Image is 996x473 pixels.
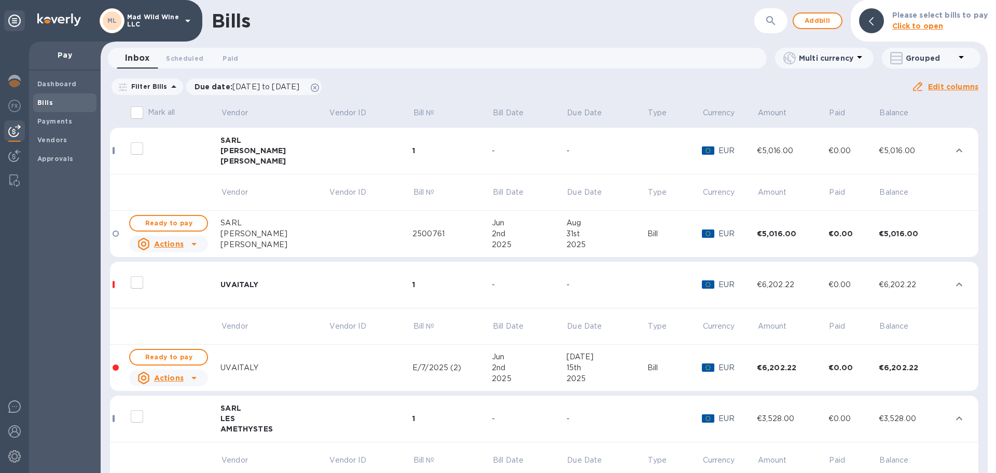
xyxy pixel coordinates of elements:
[492,413,566,424] div: -
[879,145,950,156] div: €5,016.00
[37,99,53,106] b: Bills
[758,455,800,466] span: Amount
[828,279,879,290] div: €0.00
[566,362,647,373] div: 15th
[37,155,74,163] b: Approvals
[828,145,879,156] div: €0.00
[799,53,853,63] p: Multi currency
[220,218,328,228] div: SARL
[154,374,184,382] u: Actions
[758,321,800,332] span: Amount
[413,455,448,466] span: Bill №
[566,239,647,250] div: 2025
[220,156,328,166] div: [PERSON_NAME]
[127,13,179,28] p: Mad Wild Wine LLC
[718,228,757,239] p: EUR
[412,279,492,290] div: 1
[412,228,492,239] div: 2500761
[928,83,978,91] u: Edit columns
[412,362,492,373] div: E/7/2025 (2)
[413,455,435,466] p: Bill №
[139,217,199,229] span: Ready to pay
[879,107,922,118] span: Balance
[413,107,448,118] span: Bill №
[879,455,922,466] span: Balance
[220,424,328,434] div: AMETHYSTES
[492,352,566,362] div: Jun
[567,187,615,198] span: Due Date
[413,187,448,198] span: Bill №
[222,455,248,466] p: Vendor
[492,228,566,239] div: 2nd
[567,455,615,466] span: Due Date
[703,107,735,118] p: Currency
[37,80,77,88] b: Dashboard
[879,321,908,332] p: Balance
[802,15,833,27] span: Add bill
[879,187,908,198] p: Balance
[139,351,199,363] span: Ready to pay
[567,187,602,198] p: Due Date
[566,145,647,156] div: -
[829,107,859,118] span: Paid
[107,17,117,24] b: ML
[647,228,702,239] div: Bill
[718,279,757,290] p: EUR
[186,78,322,95] div: Due date:[DATE] to [DATE]
[329,107,379,118] span: Vendor ID
[879,107,908,118] p: Balance
[829,187,859,198] span: Paid
[703,321,735,332] p: Currency
[220,145,328,156] div: [PERSON_NAME]
[212,10,250,32] h1: Bills
[412,413,492,424] div: 1
[492,373,566,384] div: 2025
[758,187,800,198] span: Amount
[566,228,647,239] div: 31st
[648,187,667,198] p: Type
[129,215,208,232] button: Ready to pay
[566,279,647,290] div: -
[37,117,72,125] b: Payments
[648,107,667,118] p: Type
[648,187,680,198] span: Type
[648,455,680,466] span: Type
[413,321,435,332] p: Bill №
[757,145,828,156] div: €5,016.00
[647,362,702,373] div: Bill
[648,321,680,332] span: Type
[758,107,787,118] p: Amount
[879,455,908,466] p: Balance
[879,279,950,290] div: €6,202.22
[566,373,647,384] div: 2025
[757,413,828,424] div: €3,528.00
[829,107,845,118] p: Paid
[828,228,879,239] div: €0.00
[758,107,800,118] span: Amount
[828,362,879,373] div: €0.00
[195,82,305,92] p: Due date :
[648,321,667,332] p: Type
[493,187,537,198] span: Bill Date
[222,321,248,332] p: Vendor
[8,100,21,112] img: Foreign exchange
[718,362,757,373] p: EUR
[492,145,566,156] div: -
[951,277,967,292] button: expand row
[413,107,435,118] p: Bill №
[566,352,647,362] div: [DATE]
[329,321,379,332] span: Vendor ID
[129,349,208,366] button: Ready to pay
[829,321,859,332] span: Paid
[757,228,828,239] div: €5,016.00
[757,279,828,290] div: €6,202.22
[413,187,435,198] p: Bill №
[154,240,184,248] u: Actions
[829,321,845,332] p: Paid
[879,413,950,424] div: €3,528.00
[493,107,523,118] span: Bill Date
[329,455,366,466] p: Vendor ID
[37,13,81,26] img: Logo
[829,187,845,198] p: Paid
